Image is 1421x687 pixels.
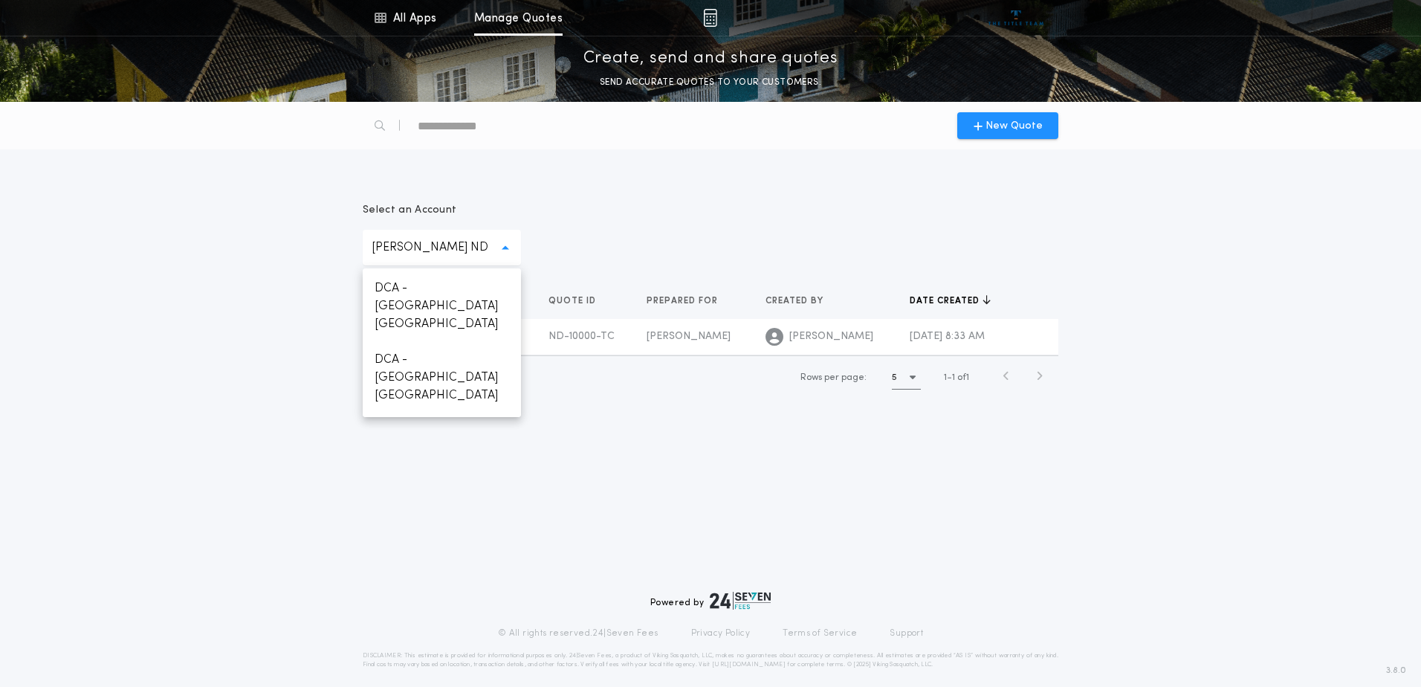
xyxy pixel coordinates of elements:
[650,592,771,610] div: Powered by
[647,295,721,307] span: Prepared for
[1386,664,1406,677] span: 3.8.0
[783,628,857,639] a: Terms of Service
[548,294,607,309] button: Quote ID
[890,628,923,639] a: Support
[703,9,717,27] img: img
[498,628,658,639] p: © All rights reserved. 24|Seven Fees
[363,651,1058,669] p: DISCLAIMER: This estimate is provided for informational purposes only. 24|Seven Fees, a product o...
[647,331,731,342] span: [PERSON_NAME]
[363,271,521,342] p: DCA - [GEOGRAPHIC_DATA] [GEOGRAPHIC_DATA]
[363,203,521,218] p: Select an Account
[892,366,921,390] button: 5
[691,628,751,639] a: Privacy Policy
[372,239,512,257] p: [PERSON_NAME] ND
[765,294,835,309] button: Created by
[600,75,821,90] p: SEND ACCURATE QUOTES TO YOUR CUSTOMERS.
[952,373,955,382] span: 1
[710,592,771,610] img: logo
[789,329,873,344] span: [PERSON_NAME]
[548,295,599,307] span: Quote ID
[363,268,521,417] ul: [PERSON_NAME] ND
[957,112,1058,139] button: New Quote
[363,342,521,413] p: DCA - [GEOGRAPHIC_DATA] [GEOGRAPHIC_DATA]
[944,373,947,382] span: 1
[800,373,867,382] span: Rows per page:
[583,47,838,71] p: Create, send and share quotes
[957,371,969,384] span: of 1
[910,295,983,307] span: Date created
[765,295,826,307] span: Created by
[548,331,615,342] span: ND-10000-TC
[712,662,786,668] a: [URL][DOMAIN_NAME]
[363,413,521,485] p: DCA - [GEOGRAPHIC_DATA] [GEOGRAPHIC_DATA]
[985,118,1043,134] span: New Quote
[910,331,985,342] span: [DATE] 8:33 AM
[988,10,1044,25] img: vs-icon
[910,294,991,309] button: Date created
[363,230,521,265] button: [PERSON_NAME] ND
[892,370,897,385] h1: 5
